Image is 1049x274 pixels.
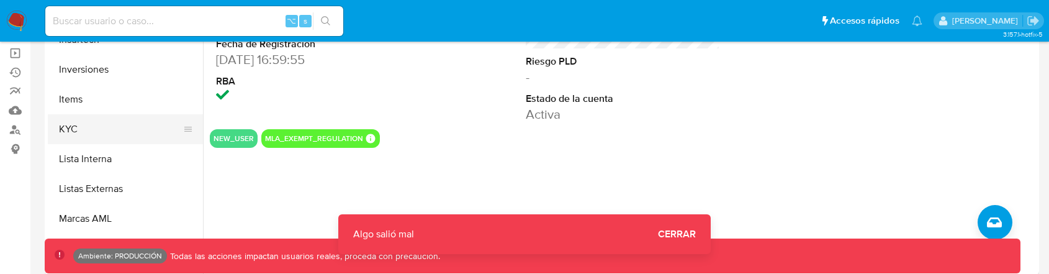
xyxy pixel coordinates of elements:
p: esteban.salas@mercadolibre.com.co [952,15,1022,27]
button: Perfiles [48,234,203,263]
dt: Riesgo PLD [526,55,720,68]
p: Todas las acciones impactan usuarios reales, proceda con precaución. [167,250,440,262]
button: Marcas AML [48,204,203,234]
dt: RBA [216,75,410,88]
button: new_user [214,136,254,141]
dd: Activa [526,106,720,123]
button: Lista Interna [48,144,203,174]
dt: Fecha de Registración [216,37,410,51]
button: Listas Externas [48,174,203,204]
dt: Estado de la cuenta [526,92,720,106]
button: Inversiones [48,55,203,84]
dd: - [526,68,720,86]
span: ⌥ [287,15,296,27]
button: Items [48,84,203,114]
a: Salir [1027,14,1040,27]
input: Buscar usuario o caso... [45,13,343,29]
dd: [DATE] 16:59:55 [216,51,410,68]
p: Ambiente: PRODUCCIÓN [78,253,162,258]
a: Notificaciones [912,16,922,26]
button: KYC [48,114,193,144]
button: mla_exempt_regulation [265,136,363,141]
span: s [304,15,307,27]
span: 3.157.1-hotfix-5 [1003,29,1043,39]
span: Accesos rápidos [830,14,899,27]
button: search-icon [313,12,338,30]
